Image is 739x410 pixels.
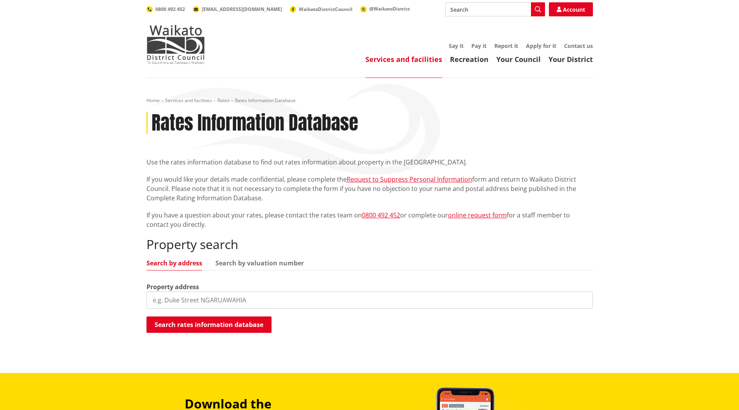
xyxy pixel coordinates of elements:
span: Rates Information Database [235,97,296,104]
span: [EMAIL_ADDRESS][DOMAIN_NAME] [202,6,282,12]
img: Waikato District Council - Te Kaunihera aa Takiwaa o Waikato [146,25,205,64]
a: Account [549,2,593,16]
a: Recreation [450,55,489,64]
label: Property address [146,282,199,292]
a: Home [146,97,160,104]
span: 0800 492 452 [155,6,185,12]
input: e.g. Duke Street NGARUAWAHIA [146,292,593,309]
span: WaikatoDistrictCouncil [299,6,353,12]
span: @WaikatoDistrict [369,5,410,12]
a: Your District [549,55,593,64]
a: Services and facilities [165,97,212,104]
h1: Rates Information Database [152,112,358,134]
a: Apply for it [526,42,556,49]
p: If you would like your details made confidential, please complete the form and return to Waikato ... [146,175,593,203]
nav: breadcrumb [146,97,593,104]
a: Search by address [146,260,202,266]
a: Request to Suppress Personal Information [347,175,472,184]
a: online request form [448,211,507,219]
a: Contact us [564,42,593,49]
input: Search input [445,2,545,16]
p: If you have a question about your rates, please contact the rates team on or complete our for a s... [146,210,593,229]
a: Say it [449,42,464,49]
a: Report it [494,42,518,49]
p: Use the rates information database to find out rates information about property in the [GEOGRAPHI... [146,157,593,167]
a: 0800 492 452 [146,6,185,12]
a: Pay it [471,42,487,49]
a: 0800 492 452 [362,211,400,219]
a: Your Council [496,55,541,64]
a: @WaikatoDistrict [360,5,410,12]
a: Services and facilities [365,55,442,64]
h2: Property search [146,237,593,252]
a: Search by valuation number [215,260,304,266]
button: Search rates information database [146,316,272,333]
a: Rates [217,97,229,104]
a: WaikatoDistrictCouncil [290,6,353,12]
a: [EMAIL_ADDRESS][DOMAIN_NAME] [193,6,282,12]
